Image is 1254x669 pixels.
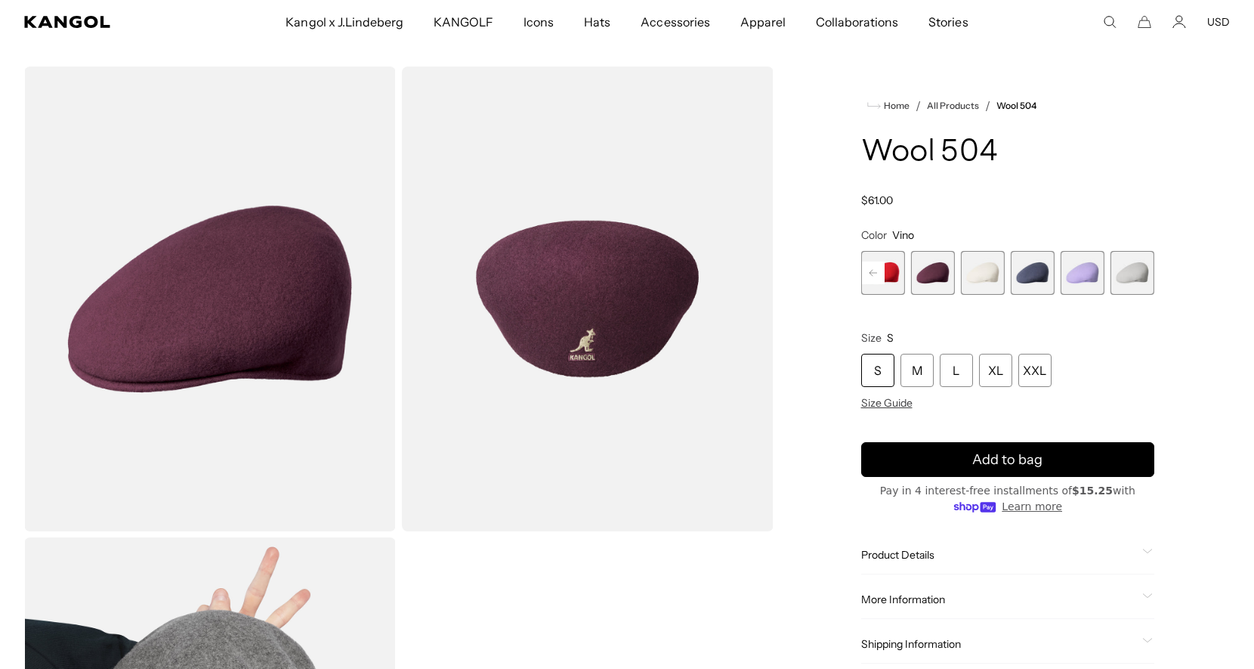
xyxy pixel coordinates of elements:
span: Product Details [861,548,1137,562]
a: Account [1172,15,1186,29]
a: Wool 504 [996,101,1036,111]
label: Moonstruck [1110,251,1154,295]
img: color-vino [402,67,774,531]
a: Home [867,99,910,113]
span: Color [861,228,887,242]
div: S [861,354,894,387]
h1: Wool 504 [861,136,1155,169]
span: More Information [861,593,1137,606]
button: Cart [1138,15,1151,29]
span: Size Guide [861,396,913,410]
div: 18 of 21 [961,251,1005,295]
span: Shipping Information [861,637,1137,651]
img: color-vino [24,67,396,531]
li: / [910,97,921,115]
label: Deep Springs [1011,251,1055,295]
button: Add to bag [861,442,1155,477]
label: Vino [911,251,955,295]
span: Size [861,331,882,345]
div: 16 of 21 [861,251,905,295]
span: $61.00 [861,194,893,207]
div: L [940,354,973,387]
label: Red [861,251,905,295]
summary: Search here [1103,15,1117,29]
span: Home [881,101,910,111]
label: White [961,251,1005,295]
button: USD [1207,15,1230,29]
div: 21 of 21 [1110,251,1154,295]
label: Digital Lavender [1061,251,1104,295]
span: Vino [892,228,914,242]
a: Kangol [24,16,189,28]
span: Add to bag [972,450,1042,470]
div: 20 of 21 [1061,251,1104,295]
div: 19 of 21 [1011,251,1055,295]
nav: breadcrumbs [861,97,1155,115]
span: S [887,331,894,345]
div: XL [979,354,1012,387]
a: All Products [927,101,979,111]
div: 17 of 21 [911,251,955,295]
li: / [979,97,990,115]
div: M [900,354,934,387]
div: XXL [1018,354,1052,387]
